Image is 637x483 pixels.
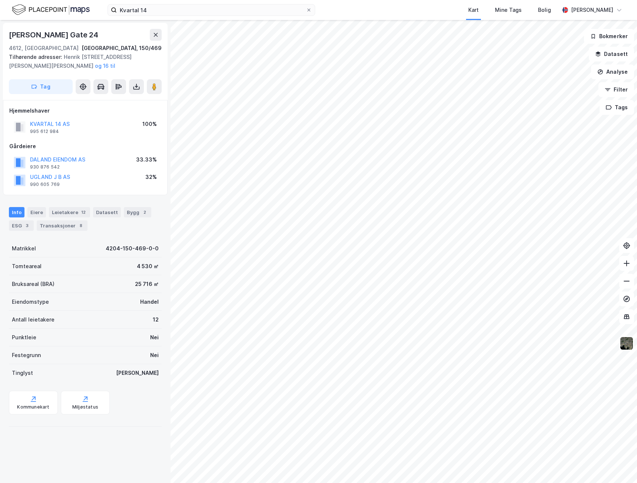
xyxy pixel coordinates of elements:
div: Tomteareal [12,262,42,271]
div: 12 [153,315,159,324]
div: Gårdeiere [9,142,161,151]
div: Nei [150,333,159,342]
img: 9k= [620,336,634,350]
button: Tags [600,100,634,115]
div: 33.33% [136,155,157,164]
div: 8 [77,222,85,229]
div: Eiendomstype [12,297,49,306]
div: 12 [80,209,87,216]
div: Miljøstatus [72,404,98,410]
div: 25 716 ㎡ [135,280,159,289]
div: 100% [142,120,157,129]
div: 2 [141,209,148,216]
div: Leietakere [49,207,90,217]
div: Bygg [124,207,151,217]
div: 3 [23,222,31,229]
div: Info [9,207,24,217]
div: Datasett [93,207,121,217]
div: 990 605 769 [30,181,60,187]
div: [PERSON_NAME] [116,369,159,377]
div: 4612, [GEOGRAPHIC_DATA] [9,44,79,53]
button: Datasett [589,47,634,61]
span: Tilhørende adresser: [9,54,64,60]
input: Søk på adresse, matrikkel, gårdeiere, leietakere eller personer [117,4,306,16]
div: 930 876 542 [30,164,60,170]
div: Tinglyst [12,369,33,377]
div: Punktleie [12,333,36,342]
div: [GEOGRAPHIC_DATA], 150/469 [82,44,162,53]
div: Hjemmelshaver [9,106,161,115]
div: Bruksareal (BRA) [12,280,55,289]
div: Matrikkel [12,244,36,253]
div: 4204-150-469-0-0 [106,244,159,253]
div: Henrik [STREET_ADDRESS][PERSON_NAME][PERSON_NAME] [9,53,156,70]
div: 995 612 984 [30,129,59,134]
iframe: Chat Widget [600,447,637,483]
div: 32% [145,173,157,181]
button: Bokmerker [584,29,634,44]
div: Festegrunn [12,351,41,360]
div: Mine Tags [495,6,522,14]
div: [PERSON_NAME] Gate 24 [9,29,100,41]
div: Handel [140,297,159,306]
div: Nei [150,351,159,360]
div: Kommunekart [17,404,49,410]
div: Eiere [27,207,46,217]
button: Analyse [591,64,634,79]
div: ESG [9,220,34,231]
div: Bolig [538,6,551,14]
div: [PERSON_NAME] [571,6,613,14]
div: 4 530 ㎡ [137,262,159,271]
button: Tag [9,79,73,94]
button: Filter [598,82,634,97]
img: logo.f888ab2527a4732fd821a326f86c7f29.svg [12,3,90,16]
div: Transaksjoner [37,220,88,231]
div: Kart [468,6,479,14]
div: Antall leietakere [12,315,55,324]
